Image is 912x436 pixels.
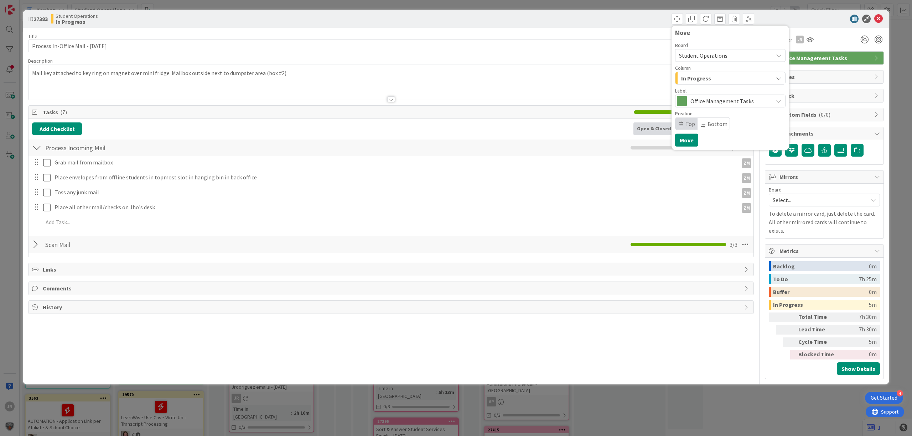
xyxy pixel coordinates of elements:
[43,303,741,311] span: History
[708,120,727,127] span: Bottom
[43,238,203,251] input: Add Checklist...
[773,195,864,205] span: Select...
[773,274,859,284] div: To Do
[633,122,675,135] div: Open & Closed
[679,52,727,59] span: Student Operations
[742,188,751,198] div: ZM
[779,173,871,181] span: Mirrors
[60,109,67,116] span: ( 7 )
[859,274,877,284] div: 7h 25m
[865,392,903,404] div: Open Get Started checklist, remaining modules: 4
[840,312,877,322] div: 7h 30m
[779,91,871,100] span: Block
[769,187,782,192] span: Board
[869,261,877,271] div: 0m
[681,74,711,83] span: In Progress
[798,337,838,347] div: Cycle Time
[28,33,37,40] label: Title
[742,158,751,168] div: ZM
[779,247,871,255] span: Metrics
[55,188,735,196] p: Toss any junk mail
[819,111,830,118] span: ( 0/0 )
[871,394,897,401] div: Get Started
[43,108,630,116] span: Tasks
[675,29,786,36] div: Move
[730,240,737,249] span: 3 / 3
[798,325,838,335] div: Lead Time
[690,96,769,106] span: Office Management Tasks
[56,19,98,25] b: In Progress
[773,261,869,271] div: Backlog
[779,110,871,119] span: Custom Fields
[798,350,838,359] div: Blocked Time
[837,362,880,375] button: Show Details
[779,129,871,138] span: Attachments
[43,265,741,274] span: Links
[55,158,735,167] p: Grab mail from mailbox
[773,300,869,310] div: In Progress
[675,43,688,48] span: Board
[840,325,877,335] div: 7h 30m
[773,287,869,297] div: Buffer
[779,73,871,81] span: Dates
[869,287,877,297] div: 0m
[43,284,741,293] span: Comments
[675,111,693,116] span: Position
[685,120,695,127] span: Top
[769,209,880,235] p: To delete a mirror card, just delete the card. All other mirrored cards will continue to exists.
[28,15,48,23] span: ID
[779,54,871,62] span: Office Management Tasks
[15,1,32,10] span: Support
[55,173,735,182] p: Place envelopes from offline students in topmost slot in hanging bin in back office
[840,350,877,359] div: 0m
[742,173,751,183] div: ZM
[675,134,698,147] button: Move
[675,65,691,70] span: Column
[43,141,203,154] input: Add Checklist...
[798,312,838,322] div: Total Time
[33,15,48,22] b: 27383
[56,13,98,19] span: Student Operations
[28,40,754,52] input: type card name here...
[840,337,877,347] div: 5m
[675,72,786,85] button: In Progress
[675,88,686,93] span: Label
[32,122,82,135] button: Add Checklist
[28,58,53,64] span: Description
[796,36,804,43] div: JR
[869,300,877,310] div: 5m
[32,69,750,77] p: Mail key attached to key ring on magnet over mini fridge. Mailbox outside next to dumpster area (...
[55,203,735,211] p: Place all other mail/checks on Jho's desk
[742,203,751,213] div: ZM
[897,390,903,396] div: 4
